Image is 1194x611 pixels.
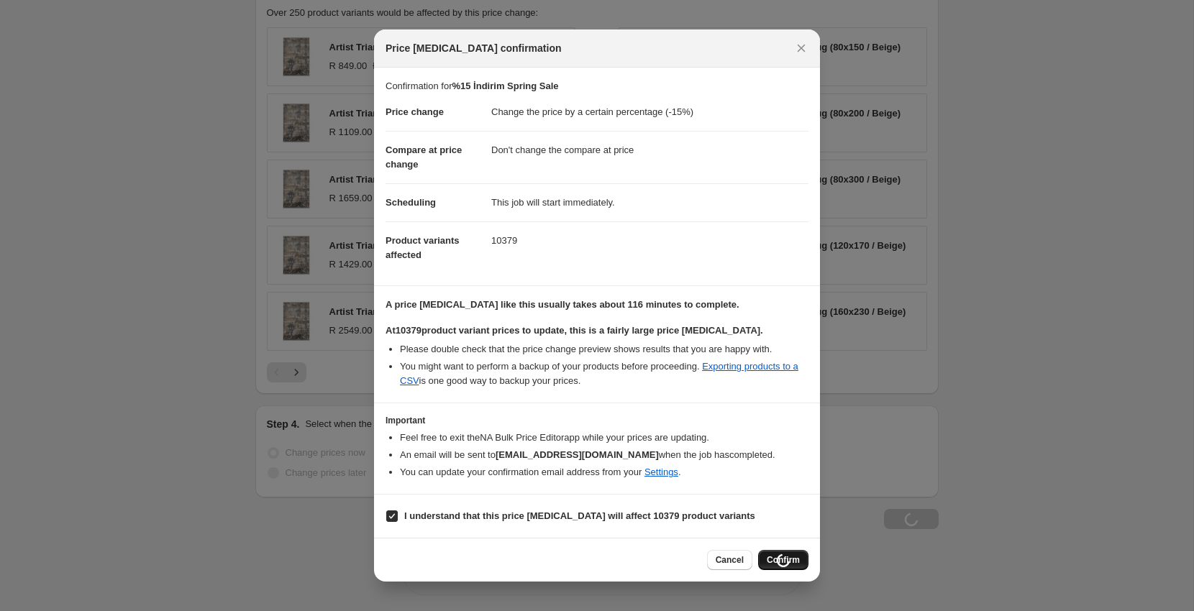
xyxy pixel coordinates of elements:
p: Confirmation for [386,79,808,93]
li: You can update your confirmation email address from your . [400,465,808,479]
b: [EMAIL_ADDRESS][DOMAIN_NAME] [496,449,659,460]
li: Please double check that the price change preview shows results that you are happy with. [400,342,808,357]
b: %15 İndirim Spring Sale [452,81,558,91]
span: Price [MEDICAL_DATA] confirmation [386,41,562,55]
button: Close [791,38,811,58]
a: Settings [644,467,678,477]
dd: Change the price by a certain percentage (-15%) [491,93,808,131]
a: Exporting products to a CSV [400,361,798,386]
dd: Don't change the compare at price [491,131,808,169]
dd: This job will start immediately. [491,183,808,221]
li: You might want to perform a backup of your products before proceeding. is one good way to backup ... [400,359,808,388]
dd: 10379 [491,221,808,259]
span: Price change [386,106,444,117]
li: An email will be sent to when the job has completed . [400,448,808,462]
span: Product variants affected [386,235,460,260]
span: Compare at price change [386,144,462,170]
b: I understand that this price [MEDICAL_DATA] will affect 10379 product variants [404,510,755,521]
h3: Important [386,415,808,426]
b: At 10379 product variant prices to update, this is a fairly large price [MEDICAL_DATA]. [386,325,763,336]
span: Scheduling [386,197,436,208]
span: Cancel [716,554,744,566]
b: A price [MEDICAL_DATA] like this usually takes about 116 minutes to complete. [386,299,739,310]
li: Feel free to exit the NA Bulk Price Editor app while your prices are updating. [400,431,808,445]
button: Cancel [707,550,752,570]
